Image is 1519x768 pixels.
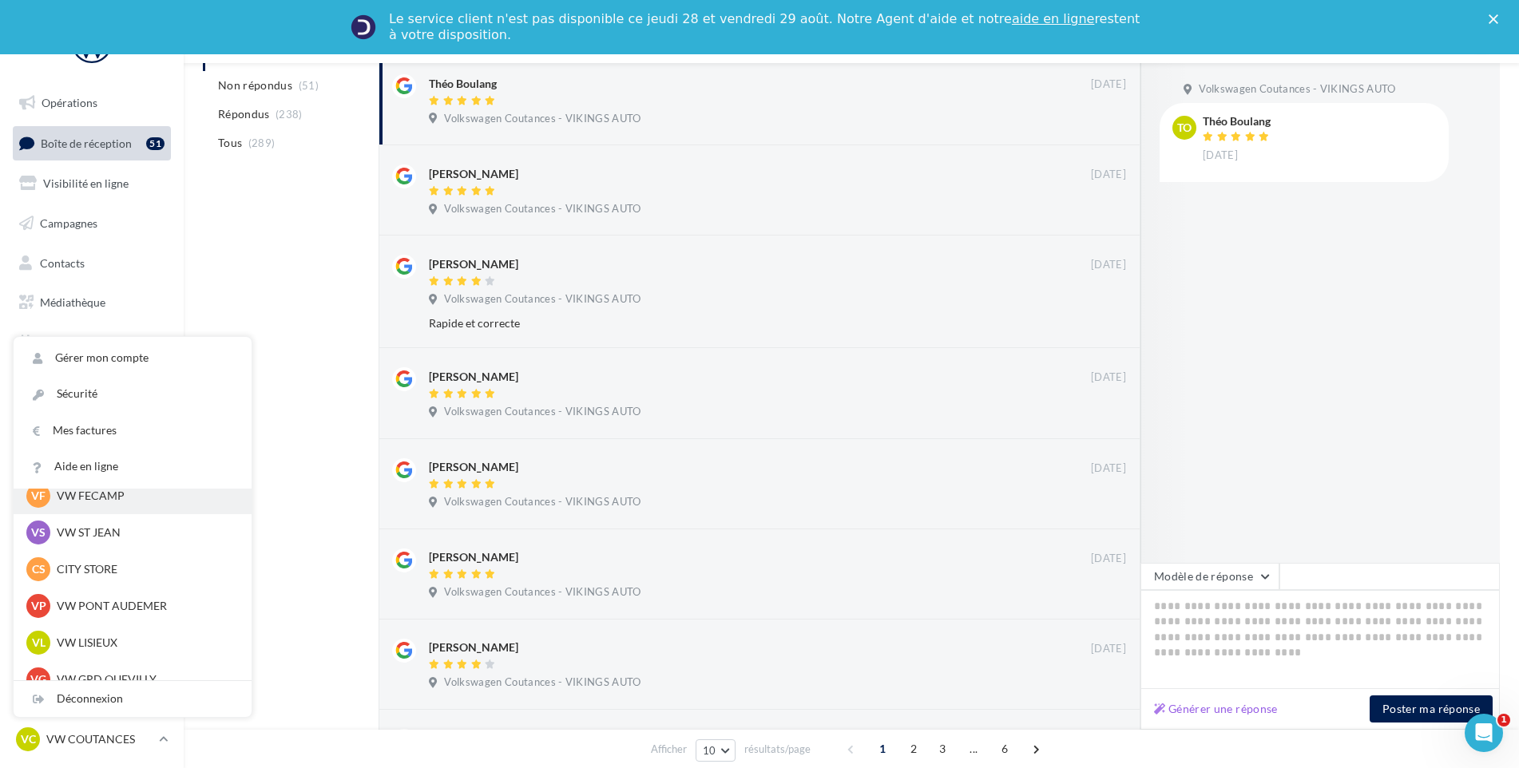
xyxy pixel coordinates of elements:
span: Visibilité en ligne [43,176,129,190]
span: [DATE] [1091,552,1126,566]
span: (51) [299,79,319,92]
div: Théo Boulang [429,76,497,92]
span: VS [31,525,46,540]
span: VC [21,731,36,747]
span: ... [961,736,986,762]
div: [PERSON_NAME] [429,256,518,272]
span: To [1177,120,1192,136]
div: [PERSON_NAME] [429,459,518,475]
a: Mes factures [14,413,252,449]
a: Opérations [10,86,174,120]
div: [PERSON_NAME] [429,639,518,655]
a: PLV et print personnalisable [10,366,174,413]
p: VW FECAMP [57,488,232,504]
p: VW COUTANCES [46,731,153,747]
a: Visibilité en ligne [10,167,174,200]
span: Boîte de réception [41,136,132,149]
span: Volkswagen Coutances - VIKINGS AUTO [444,585,641,600]
button: Générer une réponse [1148,699,1284,719]
div: Rapide et correcte [429,315,1022,331]
p: VW GRD QUEVILLY [57,671,232,687]
span: [DATE] [1091,168,1126,182]
span: [DATE] [1203,148,1238,163]
span: [DATE] [1091,642,1126,656]
span: Volkswagen Coutances - VIKINGS AUTO [444,202,641,216]
span: 1 [870,736,895,762]
a: aide en ligne [1012,11,1094,26]
a: Campagnes DataOnDemand [10,418,174,465]
a: Sécurité [14,376,252,412]
img: Profile image for Service-Client [351,14,376,40]
span: Volkswagen Coutances - VIKINGS AUTO [444,112,641,126]
span: Tous [218,135,242,151]
div: [PERSON_NAME] [429,549,518,565]
button: 10 [696,739,736,762]
span: Non répondus [218,77,292,93]
span: Afficher [651,742,687,757]
span: Volkswagen Coutances - VIKINGS AUTO [444,495,641,509]
span: Volkswagen Coutances - VIKINGS AUTO [444,405,641,419]
span: VL [32,635,46,651]
span: Volkswagen Coutances - VIKINGS AUTO [1199,82,1395,97]
span: 10 [703,744,716,757]
div: Fermer [1489,14,1505,24]
span: Contacts [40,255,85,269]
span: [DATE] [1091,258,1126,272]
a: Médiathèque [10,286,174,319]
span: [DATE] [1091,370,1126,385]
a: Campagnes [10,207,174,240]
div: [PERSON_NAME] [429,166,518,182]
div: Théo Boulang [1203,116,1273,127]
span: 1 [1497,714,1510,726]
span: VP [31,598,46,614]
span: 6 [992,736,1017,762]
a: Calendrier [10,326,174,359]
p: VW ST JEAN [57,525,232,540]
span: 2 [901,736,926,762]
span: (289) [248,137,276,149]
div: Le service client n'est pas disponible ce jeudi 28 et vendredi 29 août. Notre Agent d'aide et not... [389,11,1143,43]
span: [DATE] [1091,461,1126,476]
a: VC VW COUTANCES [13,724,171,754]
span: Médiathèque [40,295,105,309]
span: Campagnes [40,216,97,230]
span: (238) [276,108,303,121]
a: Boîte de réception51 [10,126,174,160]
span: résultats/page [744,742,811,757]
button: Poster ma réponse [1370,695,1493,722]
span: Calendrier [40,335,93,349]
div: [PERSON_NAME] [429,369,518,385]
span: Répondus [218,106,270,122]
span: Volkswagen Coutances - VIKINGS AUTO [444,675,641,690]
span: Opérations [42,96,97,109]
a: Contacts [10,247,174,280]
p: VW LISIEUX [57,635,232,651]
button: Modèle de réponse [1140,563,1279,590]
span: [DATE] [1091,77,1126,92]
a: Aide en ligne [14,449,252,485]
p: VW PONT AUDEMER [57,598,232,614]
div: Déconnexion [14,681,252,717]
span: VG [30,671,46,687]
div: 51 [146,137,165,150]
span: VF [31,488,46,504]
a: Gérer mon compte [14,340,252,376]
span: Volkswagen Coutances - VIKINGS AUTO [444,292,641,307]
p: CITY STORE [57,561,232,577]
iframe: Intercom live chat [1465,714,1503,752]
span: CS [32,561,46,577]
span: 3 [930,736,955,762]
